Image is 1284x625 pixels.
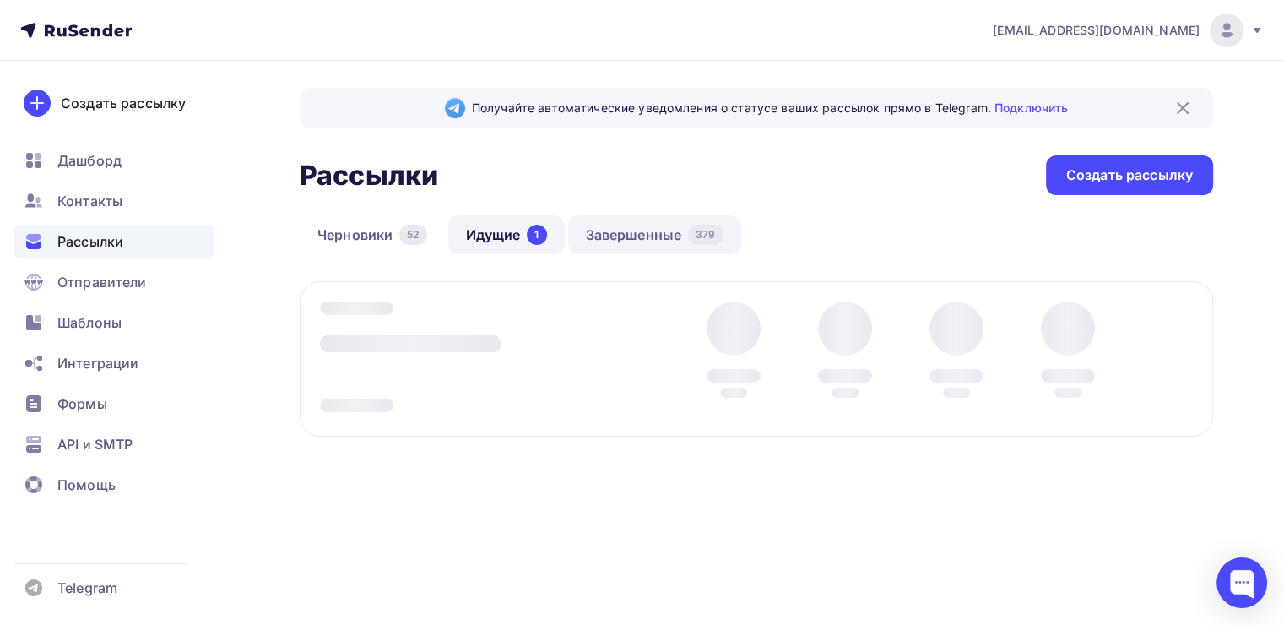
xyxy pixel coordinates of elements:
span: Помощь [57,475,116,495]
a: Рассылки [14,225,214,258]
span: Формы [57,394,107,414]
a: Контакты [14,184,214,218]
a: [EMAIL_ADDRESS][DOMAIN_NAME] [993,14,1264,47]
a: Идущие1 [448,215,565,254]
a: Черновики52 [300,215,445,254]
span: Рассылки [57,231,123,252]
a: Завершенные379 [568,215,741,254]
span: Дашборд [57,150,122,171]
span: Интеграции [57,353,138,373]
span: [EMAIL_ADDRESS][DOMAIN_NAME] [993,22,1200,39]
span: Получайте автоматические уведомления о статусе ваших рассылок прямо в Telegram. [472,100,1068,117]
a: Дашборд [14,144,214,177]
h2: Рассылки [300,159,438,193]
span: Шаблоны [57,312,122,333]
img: Telegram [445,98,465,118]
div: Создать рассылку [61,93,186,113]
div: 1 [527,225,546,245]
span: Контакты [57,191,122,211]
span: Отправители [57,272,147,292]
div: Создать рассылку [1066,166,1193,185]
a: Подключить [994,101,1068,115]
span: Telegram [57,578,117,598]
div: 52 [399,225,426,245]
a: Формы [14,387,214,421]
span: API и SMTP [57,434,133,454]
a: Шаблоны [14,306,214,340]
div: 379 [688,225,723,245]
a: Отправители [14,265,214,299]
